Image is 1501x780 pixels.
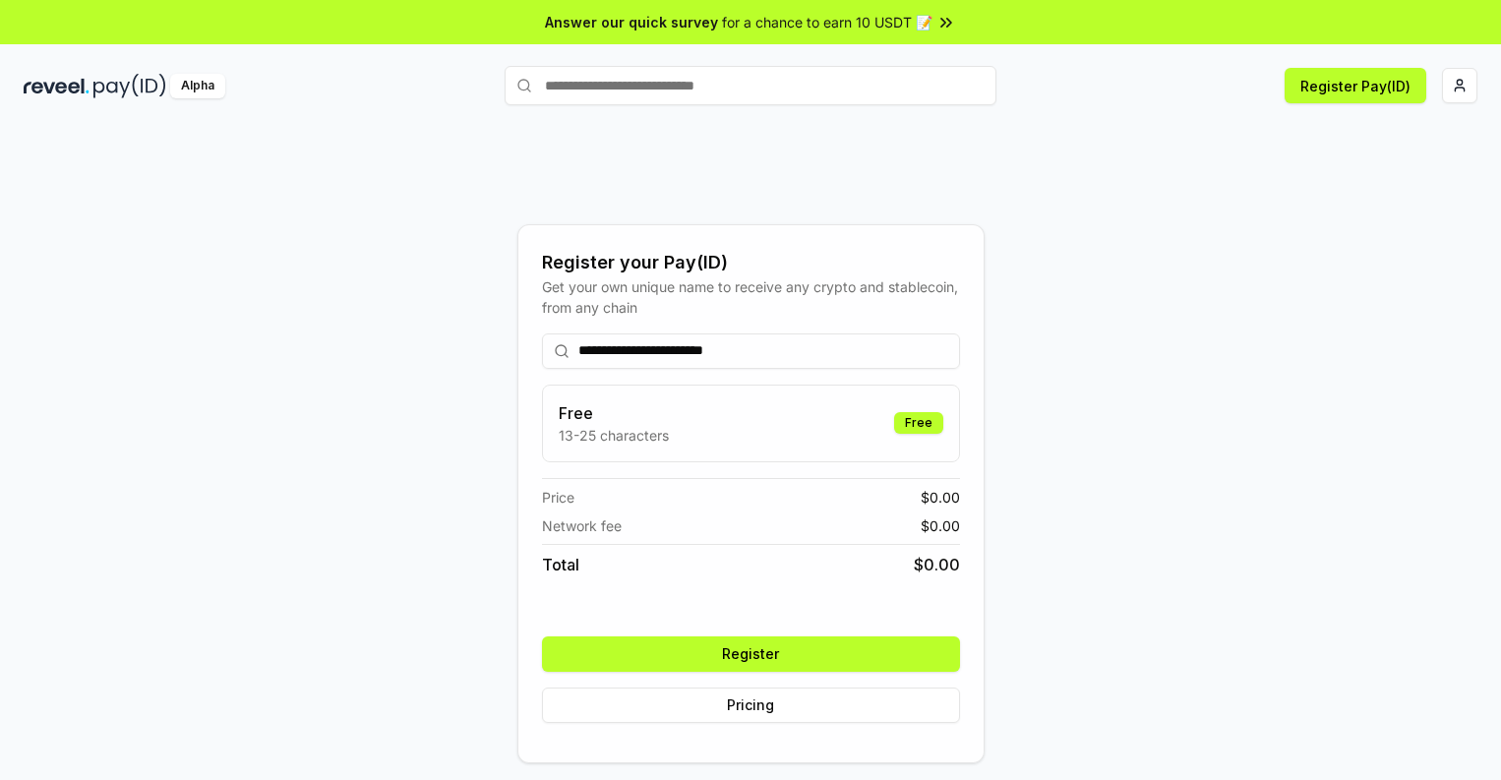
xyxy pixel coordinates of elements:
[914,553,960,576] span: $ 0.00
[542,487,574,508] span: Price
[921,515,960,536] span: $ 0.00
[542,636,960,672] button: Register
[1285,68,1426,103] button: Register Pay(ID)
[542,515,622,536] span: Network fee
[542,688,960,723] button: Pricing
[93,74,166,98] img: pay_id
[542,249,960,276] div: Register your Pay(ID)
[722,12,932,32] span: for a chance to earn 10 USDT 📝
[894,412,943,434] div: Free
[542,553,579,576] span: Total
[545,12,718,32] span: Answer our quick survey
[170,74,225,98] div: Alpha
[559,401,669,425] h3: Free
[24,74,90,98] img: reveel_dark
[921,487,960,508] span: $ 0.00
[542,276,960,318] div: Get your own unique name to receive any crypto and stablecoin, from any chain
[559,425,669,446] p: 13-25 characters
